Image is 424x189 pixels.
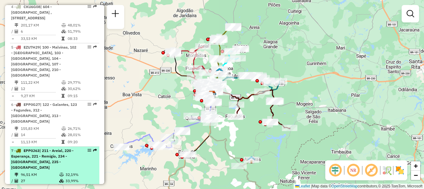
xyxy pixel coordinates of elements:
td: = [11,93,14,99]
span: + [414,162,418,170]
a: Leaflet [295,184,310,188]
td: 111,22 KM [20,79,61,86]
td: / [11,178,14,184]
a: OpenStreetMap [332,184,358,188]
span: | 604 - [GEOGRAPHIC_DATA] , [STREET_ADDRESS] [11,4,52,20]
em: Opções [88,5,91,8]
i: Total de Atividades [15,87,18,91]
td: = [11,35,14,42]
i: Distância Total [15,81,18,84]
td: / [11,86,14,92]
span: Ocultar deslocamento [328,163,343,178]
td: 33,99% [65,178,97,184]
span: Ocultar NR [346,163,361,178]
td: 9,27 KM [20,93,61,99]
td: 51,79% [67,28,97,35]
td: 33,53 KM [20,35,61,42]
i: Total de Atividades [15,133,18,137]
i: % de utilização da cubagem [61,133,66,137]
a: Nova sessão e pesquisa [109,7,122,21]
td: 6 [20,28,61,35]
span: | 122 - Galantes, 123 - Fagundes, 312 - [GEOGRAPHIC_DATA], 313 - [GEOGRAPHIC_DATA] [11,102,77,124]
i: % de utilização do peso [61,127,66,130]
img: ZUMPY [208,90,216,98]
img: Exibir/Ocultar setores [395,165,405,175]
i: % de utilização do peso [59,173,64,177]
td: 27 [20,178,59,184]
div: Map data © contributors,© 2025 TomTom, Microsoft [294,184,424,189]
td: 155,83 KM [20,125,61,132]
span: 6 - [11,102,77,124]
span: | 100 - Malvinas, 102 - [GEOGRAPHIC_DATA], 103 - [GEOGRAPHIC_DATA], 104 - [GEOGRAPHIC_DATA], 107 ... [11,45,76,78]
td: 30,62% [67,86,97,92]
td: 09:15 [67,93,97,99]
td: / [11,28,14,35]
span: 4 - [11,4,52,20]
em: Rota exportada [93,5,97,8]
td: 29,77% [67,79,97,86]
em: Opções [88,149,91,152]
td: 201,17 KM [20,22,61,28]
td: 48,01% [67,22,97,28]
span: | 211 - Areial, 220 - Esperança, 221 - Remigío, 234 - [GEOGRAPHIC_DATA], 235 - [GEOGRAPHIC_DATA] [11,148,74,170]
td: 09:20 [67,139,97,145]
td: 28,01% [67,132,97,138]
i: % de utilização do peso [61,23,66,27]
em: Opções [88,102,91,106]
i: Distância Total [15,23,18,27]
em: Rota exportada [93,102,97,106]
img: Zumpy Lagoa Seca [215,68,223,76]
i: Tempo total em rota [61,140,65,144]
span: 7 - [11,148,74,170]
i: Total de Atividades [15,179,18,183]
i: % de utilização da cubagem [61,30,66,33]
i: % de utilização do peso [61,81,66,84]
a: Zoom in [411,161,420,171]
td: 96,51 KM [20,172,59,178]
i: % de utilização da cubagem [59,179,64,183]
td: 32,19% [65,172,97,178]
span: CKU6G08 [24,4,40,9]
em: Rota exportada [93,149,97,152]
td: 12 [20,86,61,92]
td: 08:33 [67,35,97,42]
td: 14 [20,132,61,138]
td: = [11,139,14,145]
i: % de utilização da cubagem [61,87,66,91]
img: CDD Campina Grande [208,91,216,99]
i: Distância Total [15,173,18,177]
td: 11,13 KM [20,139,61,145]
span: Exibir rótulo [364,163,379,178]
i: Total de Atividades [15,30,18,33]
i: Tempo total em rota [61,94,65,98]
i: Distância Total [15,127,18,130]
em: Rota exportada [93,45,97,49]
a: Exibir filtros [404,7,417,20]
img: PA Aroeiras [247,156,255,164]
a: Zoom out [411,171,420,180]
img: Fluxo de ruas [382,165,392,175]
span: − [414,171,418,179]
em: Opções [88,45,91,49]
span: 5 - [11,45,76,78]
i: Tempo total em rota [61,37,65,40]
span: EZU7H29 [24,45,40,50]
span: EPP0G27 [24,102,40,107]
td: 26,71% [67,125,97,132]
span: EPP0J63 [24,148,39,153]
span: | [311,184,312,188]
td: / [11,132,14,138]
